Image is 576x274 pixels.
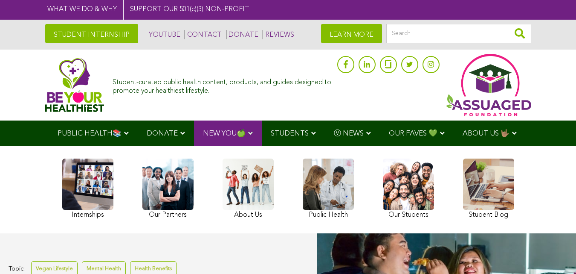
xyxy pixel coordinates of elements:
span: Ⓥ NEWS [334,130,364,137]
span: OUR FAVES 💚 [389,130,437,137]
span: PUBLIC HEALTH📚 [58,130,122,137]
img: glassdoor [385,60,391,68]
span: NEW YOU🍏 [203,130,246,137]
span: ABOUT US 🤟🏽 [463,130,509,137]
img: Assuaged App [446,54,531,116]
div: Student-curated public health content, products, and guides designed to promote your healthiest l... [113,74,333,95]
iframe: Chat Widget [533,233,576,274]
div: Navigation Menu [45,121,531,146]
input: Search [386,24,531,43]
a: DONATE [226,30,258,39]
a: YOUTUBE [147,30,180,39]
a: CONTACT [185,30,222,39]
span: DONATE [147,130,178,137]
span: STUDENTS [271,130,309,137]
a: STUDENT INTERNSHIP [45,24,138,43]
a: LEARN MORE [321,24,382,43]
a: REVIEWS [263,30,294,39]
img: Assuaged [45,58,104,112]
